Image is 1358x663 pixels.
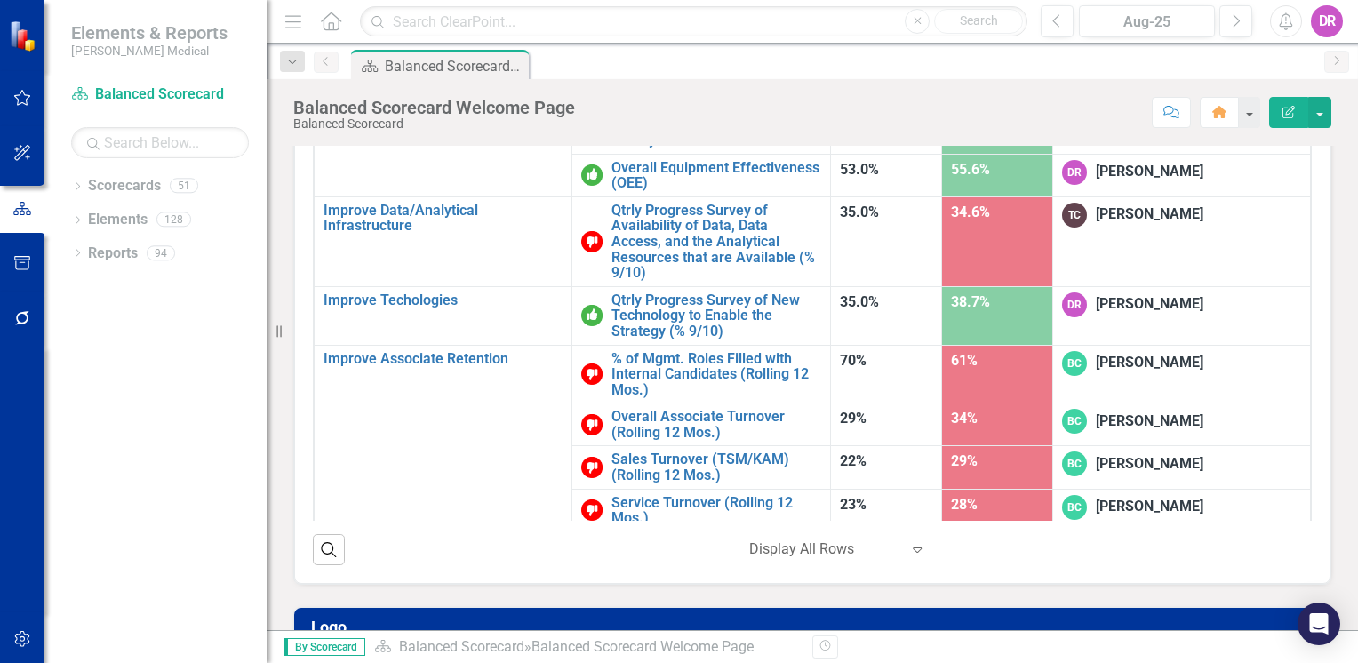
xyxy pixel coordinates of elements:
[314,111,572,196] td: Double-Click to Edit Right Click for Context Menu
[572,489,831,531] td: Double-Click to Edit Right Click for Context Menu
[293,117,575,131] div: Balanced Scorecard
[156,212,191,228] div: 128
[840,293,879,310] span: 35.0%
[88,176,161,196] a: Scorecards
[611,495,821,526] a: Service Turnover (Rolling 12 Mos.)
[71,84,249,105] a: Balanced Scorecard
[951,496,978,513] span: 28%
[9,20,40,52] img: ClearPoint Strategy
[1052,196,1311,286] td: Double-Click to Edit
[324,116,563,148] a: Improve Equipment Reliability and Production
[1062,409,1087,434] div: BC
[1052,446,1311,489] td: Double-Click to Edit
[71,127,249,158] input: Search Below...
[311,619,1320,636] h3: Logo
[1096,497,1203,517] div: [PERSON_NAME]
[314,286,572,345] td: Double-Click to Edit Right Click for Context Menu
[934,9,1023,34] button: Search
[960,13,998,28] span: Search
[324,351,563,367] a: Improve Associate Retention
[1096,204,1203,225] div: [PERSON_NAME]
[1062,203,1087,228] div: TC
[71,22,228,44] span: Elements & Reports
[324,292,563,308] a: Improve Techologies
[1062,160,1087,185] div: DR
[1052,489,1311,531] td: Double-Click to Edit
[88,210,148,230] a: Elements
[581,499,603,521] img: Below Target
[581,231,603,252] img: Below Target
[1079,5,1215,37] button: Aug-25
[1052,403,1311,446] td: Double-Click to Edit
[1052,286,1311,345] td: Double-Click to Edit
[360,6,1027,37] input: Search ClearPoint...
[581,164,603,186] img: On or Above Target
[1096,294,1203,315] div: [PERSON_NAME]
[840,452,867,469] span: 22%
[284,638,365,656] span: By Scorecard
[1096,454,1203,475] div: [PERSON_NAME]
[531,638,754,655] div: Balanced Scorecard Welcome Page
[324,203,563,234] a: Improve Data/Analytical Infrastructure
[581,305,603,326] img: On or Above Target
[840,161,879,178] span: 53.0%
[572,154,831,196] td: Double-Click to Edit Right Click for Context Menu
[1096,353,1203,373] div: [PERSON_NAME]
[1311,5,1343,37] button: DR
[572,196,831,286] td: Double-Click to Edit Right Click for Context Menu
[88,244,138,264] a: Reports
[572,446,831,489] td: Double-Click to Edit Right Click for Context Menu
[71,44,228,58] small: [PERSON_NAME] Medical
[951,293,990,310] span: 38.7%
[314,345,572,575] td: Double-Click to Edit Right Click for Context Menu
[314,196,572,286] td: Double-Click to Edit Right Click for Context Menu
[840,496,867,513] span: 23%
[1096,411,1203,432] div: [PERSON_NAME]
[611,409,821,440] a: Overall Associate Turnover (Rolling 12 Mos.)
[611,160,821,191] a: Overall Equipment Effectiveness (OEE)
[1062,495,1087,520] div: BC
[1062,351,1087,376] div: BC
[611,116,821,148] a: Production Mgr. Equipment Survey
[581,457,603,478] img: Below Target
[1062,292,1087,317] div: DR
[611,451,821,483] a: Sales Turnover (TSM/KAM) (Rolling 12 Mos.)
[1085,12,1209,33] div: Aug-25
[840,352,867,369] span: 70%
[951,410,978,427] span: 34%
[572,403,831,446] td: Double-Click to Edit Right Click for Context Menu
[581,363,603,385] img: Below Target
[1052,154,1311,196] td: Double-Click to Edit
[581,414,603,435] img: Below Target
[951,452,978,469] span: 29%
[951,161,990,178] span: 55.6%
[572,345,831,403] td: Double-Click to Edit Right Click for Context Menu
[611,203,821,281] a: Qtrly Progress Survey of Availability of Data, Data Access, and the Analytical Resources that are...
[293,98,575,117] div: Balanced Scorecard Welcome Page
[170,179,198,194] div: 51
[840,204,879,220] span: 35.0%
[951,204,990,220] span: 34.6%
[147,245,175,260] div: 94
[374,637,799,658] div: »
[385,55,524,77] div: Balanced Scorecard Welcome Page
[1096,162,1203,182] div: [PERSON_NAME]
[951,352,978,369] span: 61%
[611,292,821,339] a: Qtrly Progress Survey of New Technology to Enable the Strategy (% 9/10)
[1052,345,1311,403] td: Double-Click to Edit
[572,286,831,345] td: Double-Click to Edit Right Click for Context Menu
[399,638,524,655] a: Balanced Scorecard
[611,351,821,398] a: % of Mgmt. Roles Filled with Internal Candidates (Rolling 12 Mos.)
[1062,451,1087,476] div: BC
[840,410,867,427] span: 29%
[1298,603,1340,645] div: Open Intercom Messenger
